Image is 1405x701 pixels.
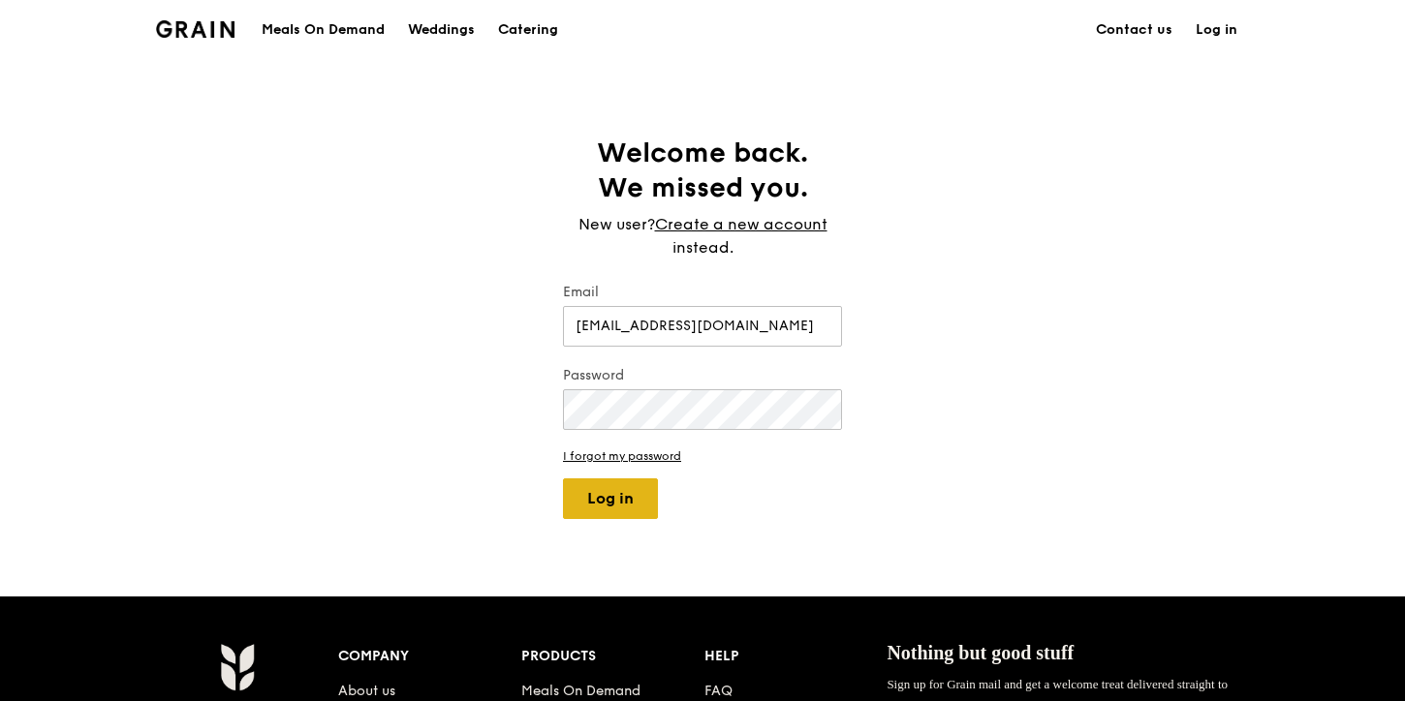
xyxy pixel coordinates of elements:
span: New user? [578,215,655,233]
a: FAQ [704,683,733,699]
a: Create a new account [655,213,827,236]
a: About us [338,683,395,699]
span: instead. [672,238,734,257]
div: Weddings [408,1,475,59]
label: Email [563,283,842,302]
a: Meals On Demand [521,683,640,699]
a: I forgot my password [563,449,842,463]
div: Products [521,643,704,670]
a: Contact us [1084,1,1184,59]
a: Log in [1184,1,1249,59]
div: Meals On Demand [262,1,385,59]
div: Catering [498,1,558,59]
button: Log in [563,478,658,519]
img: Grain [220,643,254,691]
h1: Welcome back. We missed you. [563,136,842,205]
img: Grain [156,20,234,38]
div: Help [704,643,888,670]
label: Password [563,366,842,385]
a: Catering [486,1,570,59]
a: Weddings [396,1,486,59]
div: Company [338,643,521,670]
span: Nothing but good stuff [887,642,1074,663]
